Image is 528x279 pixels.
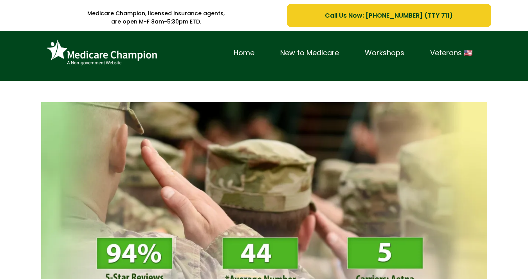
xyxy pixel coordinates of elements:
p: Medicare Champion, licensed insurance agents, [37,9,276,18]
span: Call Us Now: [PHONE_NUMBER] (TTY 711) [325,11,453,20]
img: Brand Logo [43,37,160,69]
a: Call Us Now: 1-833-823-1990 (TTY 711) [287,4,491,27]
a: Home [221,47,267,59]
a: Workshops [352,47,417,59]
a: Veterans 🇺🇸 [417,47,485,59]
p: are open M-F 8am-5:30pm ETD. [37,18,276,26]
a: New to Medicare [267,47,352,59]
